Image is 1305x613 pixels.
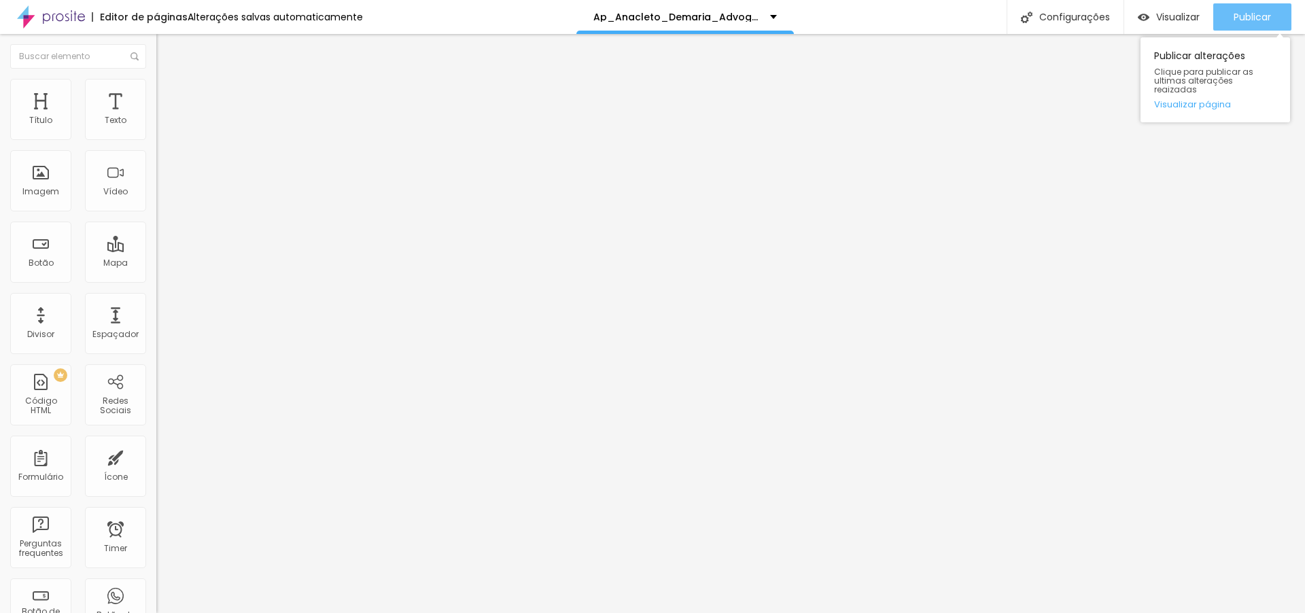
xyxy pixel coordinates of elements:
[14,539,67,559] div: Perguntas frequentes
[92,330,139,339] div: Espaçador
[1234,12,1271,22] span: Publicar
[1141,37,1290,122] div: Publicar alterações
[22,187,59,196] div: Imagem
[188,12,363,22] div: Alterações salvas automaticamente
[593,12,760,22] p: Ap_Anacleto_Demaria_Advogados_Diego_Rocha_Fotografia
[1021,12,1032,23] img: Icone
[1156,12,1200,22] span: Visualizar
[103,258,128,268] div: Mapa
[104,544,127,553] div: Timer
[156,34,1305,613] iframe: Editor
[92,12,188,22] div: Editor de páginas
[29,116,52,125] div: Título
[104,472,128,482] div: Ícone
[18,472,63,482] div: Formulário
[130,52,139,60] img: Icone
[1154,67,1276,94] span: Clique para publicar as ultimas alterações reaizadas
[88,396,142,416] div: Redes Sociais
[1138,12,1149,23] img: view-1.svg
[1213,3,1291,31] button: Publicar
[14,396,67,416] div: Código HTML
[1124,3,1213,31] button: Visualizar
[29,258,54,268] div: Botão
[103,187,128,196] div: Vídeo
[105,116,126,125] div: Texto
[27,330,54,339] div: Divisor
[1154,100,1276,109] a: Visualizar página
[10,44,146,69] input: Buscar elemento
